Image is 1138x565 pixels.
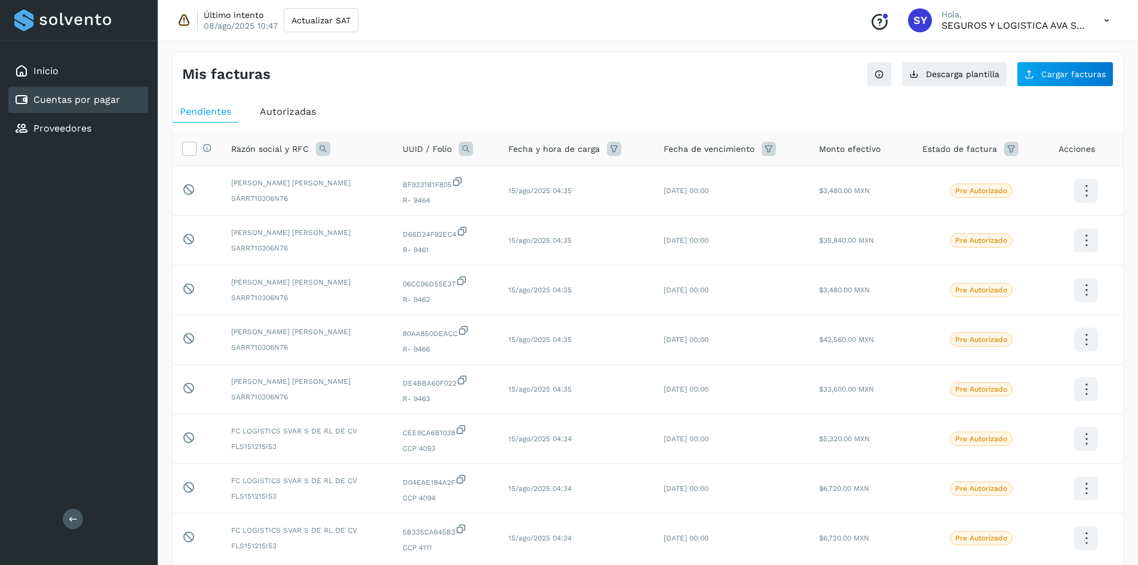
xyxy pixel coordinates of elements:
span: D66D24F92EC4 [403,225,489,240]
span: CCP 4094 [403,493,489,503]
span: Estado de factura [922,143,997,155]
span: Autorizadas [260,106,316,117]
span: [PERSON_NAME] [PERSON_NAME] [231,277,384,288]
p: 08/ago/2025 10:47 [204,20,278,31]
span: 06CC96D55E37 [403,275,489,289]
span: [PERSON_NAME] [PERSON_NAME] [231,376,384,387]
span: SARR710306N76 [231,193,384,204]
span: 80AA850DEACC [403,325,489,339]
span: FLS151215I53 [231,540,384,551]
span: R- 9462 [403,294,489,305]
span: $3,480.00 MXN [819,187,870,195]
span: R- 9464 [403,195,489,206]
span: CCP 4111 [403,542,489,553]
div: Inicio [8,58,148,84]
span: FLS151215I53 [231,441,384,452]
span: 15/ago/2025 04:35 [508,385,572,393]
span: [PERSON_NAME] [PERSON_NAME] [231,227,384,238]
span: $42,560.00 MXN [819,335,874,344]
button: Actualizar SAT [284,8,358,32]
span: DE4BBA60F022 [403,374,489,389]
div: Proveedores [8,115,148,142]
button: Descarga plantilla [901,62,1007,87]
a: Inicio [33,65,59,77]
span: R- 9461 [403,245,489,255]
span: CCP 4093 [403,443,489,454]
span: $3,480.00 MXN [819,286,870,294]
span: Acciones [1059,143,1095,155]
span: D04EAE184A2F [403,474,489,488]
span: [DATE] 00:00 [664,286,708,294]
p: Pre Autorizado [955,335,1007,344]
span: $5,320.00 MXN [819,435,870,443]
span: FC LOGISTICS SVAR S DE RL DE CV [231,475,384,486]
span: FLS151215I53 [231,491,384,502]
span: R- 9466 [403,344,489,355]
span: Fecha de vencimiento [664,143,754,155]
span: Monto efectivo [819,143,881,155]
p: Pre Autorizado [955,286,1007,294]
a: Cuentas por pagar [33,94,120,105]
span: $6,720.00 MXN [819,484,869,493]
span: [DATE] 00:00 [664,236,708,245]
span: Cargar facturas [1041,70,1106,78]
span: [DATE] 00:00 [664,335,708,344]
span: [DATE] 00:00 [664,385,708,393]
span: 15/ago/2025 04:34 [508,435,572,443]
span: FC LOGISTICS SVAR S DE RL DE CV [231,525,384,536]
p: Pre Autorizado [955,385,1007,393]
span: Pendientes [180,106,231,117]
span: [DATE] 00:00 [664,187,708,195]
p: Pre Autorizado [955,484,1007,493]
span: 15/ago/2025 04:34 [508,534,572,542]
h4: Mis facturas [182,66,271,83]
p: Pre Autorizado [955,435,1007,443]
span: R- 9463 [403,393,489,404]
span: FC LOGISTICS SVAR S DE RL DE CV [231,426,384,436]
span: $35,840.00 MXN [819,236,874,245]
span: 15/ago/2025 04:35 [508,286,572,294]
span: [PERSON_NAME] [PERSON_NAME] [231,326,384,337]
span: $33,600.00 MXN [819,385,874,393]
span: SARR710306N76 [231,243,384,254]
p: Último intento [204,10,263,20]
span: SARR710306N76 [231,292,384,303]
span: [DATE] 00:00 [664,484,708,493]
span: Actualizar SAT [292,16,351,25]
span: SARR710306N76 [231,342,384,353]
span: 15/ago/2025 04:34 [508,484,572,493]
p: SEGUROS Y LOGISTICA AVA SA DE CV [941,20,1085,31]
span: CEE9CA6B1038 [403,424,489,438]
span: 5B335CA645B3 [403,523,489,537]
span: $6,720.00 MXN [819,534,869,542]
span: 15/ago/2025 04:35 [508,187,572,195]
span: [DATE] 00:00 [664,435,708,443]
span: UUID / Folio [403,143,452,155]
p: Hola, [941,10,1085,20]
span: SARR710306N76 [231,392,384,402]
span: 15/ago/2025 04:35 [508,335,572,344]
span: Razón social y RFC [231,143,309,155]
span: Fecha y hora de carga [508,143,600,155]
span: 15/ago/2025 04:35 [508,236,572,245]
p: Pre Autorizado [955,236,1007,245]
a: Proveedores [33,123,91,134]
span: BF9331B1F805 [403,176,489,190]
span: Descarga plantilla [926,70,999,78]
span: [DATE] 00:00 [664,534,708,542]
button: Cargar facturas [1017,62,1114,87]
p: Pre Autorizado [955,187,1007,195]
p: Pre Autorizado [955,534,1007,542]
span: [PERSON_NAME] [PERSON_NAME] [231,178,384,188]
div: Cuentas por pagar [8,87,148,113]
